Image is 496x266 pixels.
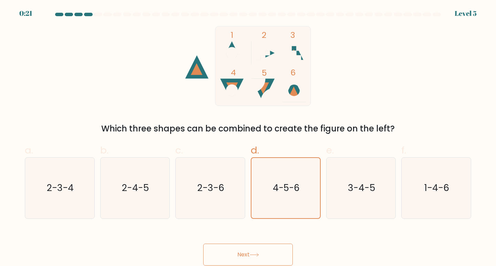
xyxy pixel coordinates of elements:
tspan: 4 [231,67,236,78]
text: 2-3-6 [197,181,224,194]
span: b. [100,143,108,157]
text: 1-4-6 [424,181,449,194]
span: f. [401,143,406,157]
text: 3-4-5 [348,181,375,194]
div: Level 5 [455,8,477,19]
span: a. [25,143,33,157]
text: 2-4-5 [122,181,149,194]
text: 2-3-4 [47,181,74,194]
div: Which three shapes can be combined to create the figure on the left? [29,123,467,135]
span: d. [251,143,259,157]
tspan: 6 [290,67,296,78]
tspan: 3 [290,29,295,41]
button: Next [203,244,293,266]
span: c. [175,143,183,157]
div: 0:21 [19,8,32,19]
tspan: 1 [231,29,233,41]
text: 4-5-6 [273,182,300,194]
tspan: 5 [262,67,267,78]
tspan: 2 [262,29,266,41]
span: e. [326,143,334,157]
